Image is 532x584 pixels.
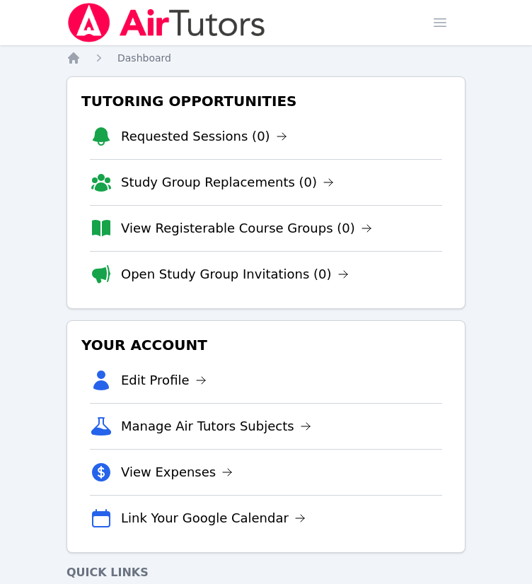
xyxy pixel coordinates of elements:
a: Dashboard [117,51,171,65]
nav: Breadcrumb [66,51,466,65]
span: Dashboard [117,52,171,64]
h3: Tutoring Opportunities [79,88,453,114]
a: View Registerable Course Groups (0) [121,218,372,238]
h4: Quick Links [66,564,466,581]
a: Manage Air Tutors Subjects [121,416,311,436]
img: Air Tutors [66,3,267,42]
a: Open Study Group Invitations (0) [121,264,349,284]
a: View Expenses [121,462,233,482]
a: Study Group Replacements (0) [121,173,334,192]
a: Link Your Google Calendar [121,508,306,528]
a: Edit Profile [121,370,207,390]
a: Requested Sessions (0) [121,127,287,146]
h3: Your Account [79,332,453,358]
